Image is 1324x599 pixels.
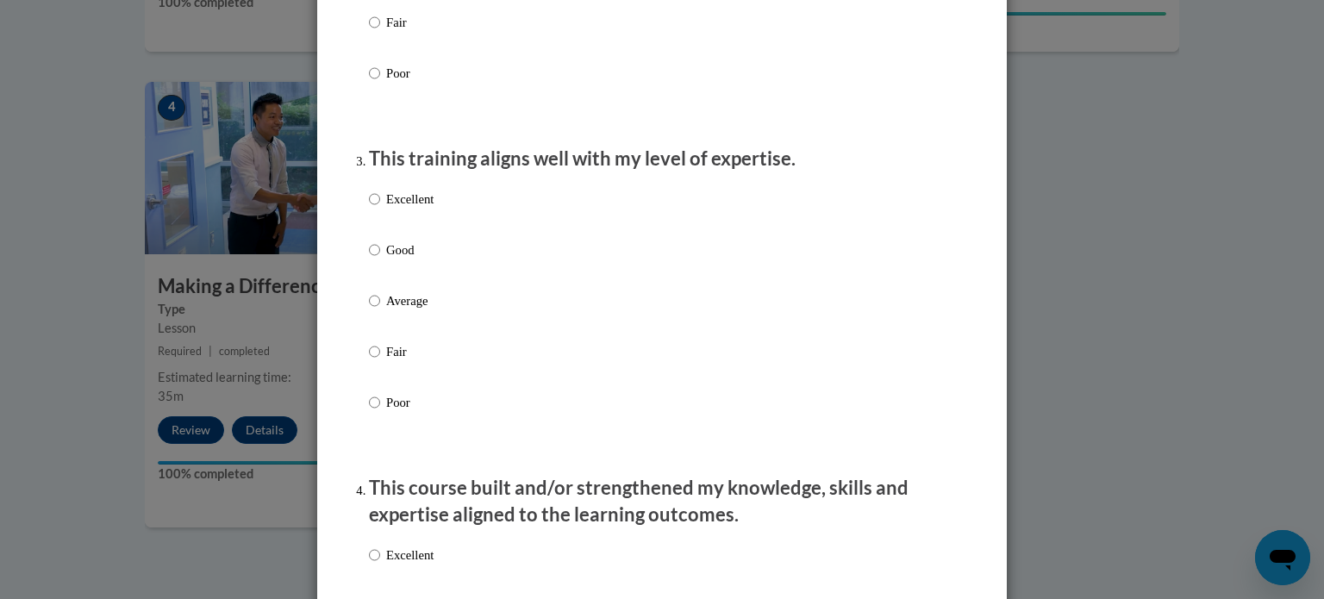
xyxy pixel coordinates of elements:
p: This course built and/or strengthened my knowledge, skills and expertise aligned to the learning ... [369,475,955,528]
p: Excellent [386,546,434,565]
input: Fair [369,13,380,32]
p: Poor [386,64,434,83]
input: Excellent [369,546,380,565]
p: This training aligns well with my level of expertise. [369,146,955,172]
p: Poor [386,393,434,412]
input: Average [369,291,380,310]
p: Average [386,291,434,310]
input: Fair [369,342,380,361]
p: Fair [386,13,434,32]
input: Good [369,240,380,259]
p: Fair [386,342,434,361]
input: Poor [369,393,380,412]
p: Good [386,240,434,259]
input: Excellent [369,190,380,209]
input: Poor [369,64,380,83]
p: Excellent [386,190,434,209]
